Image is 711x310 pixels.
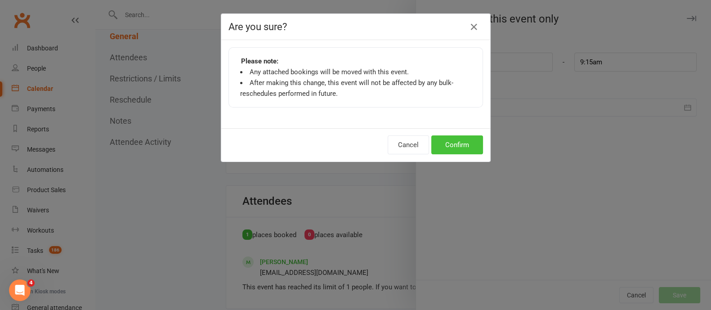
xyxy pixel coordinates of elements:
span: 4 [27,279,35,287]
li: After making this change, this event will not be affected by any bulk-reschedules performed in fu... [240,77,471,99]
strong: Please note: [241,56,278,67]
button: Close [467,20,481,34]
button: Confirm [431,135,483,154]
button: Cancel [388,135,429,154]
h4: Are you sure? [228,21,483,32]
iframe: Intercom live chat [9,279,31,301]
li: Any attached bookings will be moved with this event. [240,67,471,77]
